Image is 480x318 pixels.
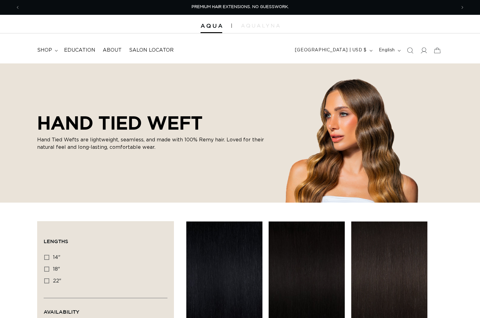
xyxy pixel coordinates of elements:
button: Next announcement [456,2,469,13]
span: shop [37,47,52,54]
img: Aqua Hair Extensions [201,24,222,28]
a: Education [60,43,99,57]
h2: HAND TIED WEFT [37,112,272,134]
span: [GEOGRAPHIC_DATA] | USD $ [295,47,367,54]
span: English [379,47,395,54]
span: Salon Locator [129,47,174,54]
span: 22" [53,278,61,283]
img: aqualyna.com [241,24,280,28]
span: Education [64,47,95,54]
summary: shop [33,43,60,57]
button: [GEOGRAPHIC_DATA] | USD $ [291,45,375,56]
span: Availability [44,309,79,315]
span: Lengths [44,238,68,244]
p: Hand Tied Wefts are lightweight, seamless, and made with 100% Remy hair. Loved for their natural ... [37,136,272,151]
summary: Search [403,44,417,57]
span: About [103,47,122,54]
a: About [99,43,125,57]
span: 14" [53,255,60,260]
span: 18" [53,267,60,272]
button: English [375,45,403,56]
a: Salon Locator [125,43,177,57]
button: Previous announcement [11,2,24,13]
span: PREMIUM HAIR EXTENSIONS. NO GUESSWORK. [192,5,289,9]
summary: Lengths (0 selected) [44,228,167,250]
